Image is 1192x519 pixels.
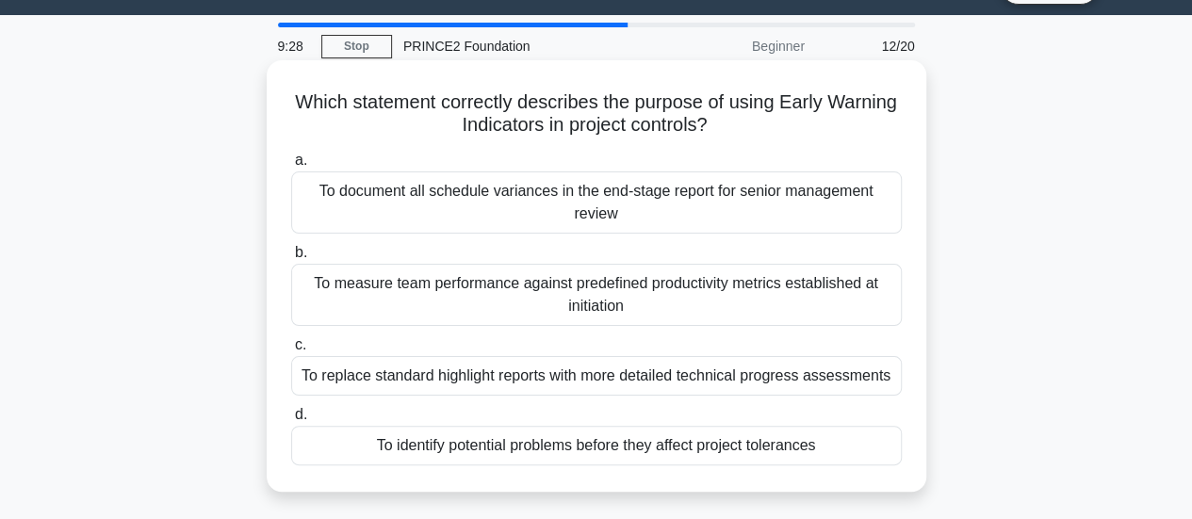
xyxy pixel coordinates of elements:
[295,152,307,168] span: a.
[651,27,816,65] div: Beginner
[295,244,307,260] span: b.
[291,426,902,465] div: To identify potential problems before they affect project tolerances
[267,27,321,65] div: 9:28
[291,356,902,396] div: To replace standard highlight reports with more detailed technical progress assessments
[291,264,902,326] div: To measure team performance against predefined productivity metrics established at initiation
[321,35,392,58] a: Stop
[289,90,904,138] h5: Which statement correctly describes the purpose of using Early Warning Indicators in project cont...
[295,406,307,422] span: d.
[291,171,902,234] div: To document all schedule variances in the end-stage report for senior management review
[392,27,651,65] div: PRINCE2 Foundation
[816,27,926,65] div: 12/20
[295,336,306,352] span: c.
